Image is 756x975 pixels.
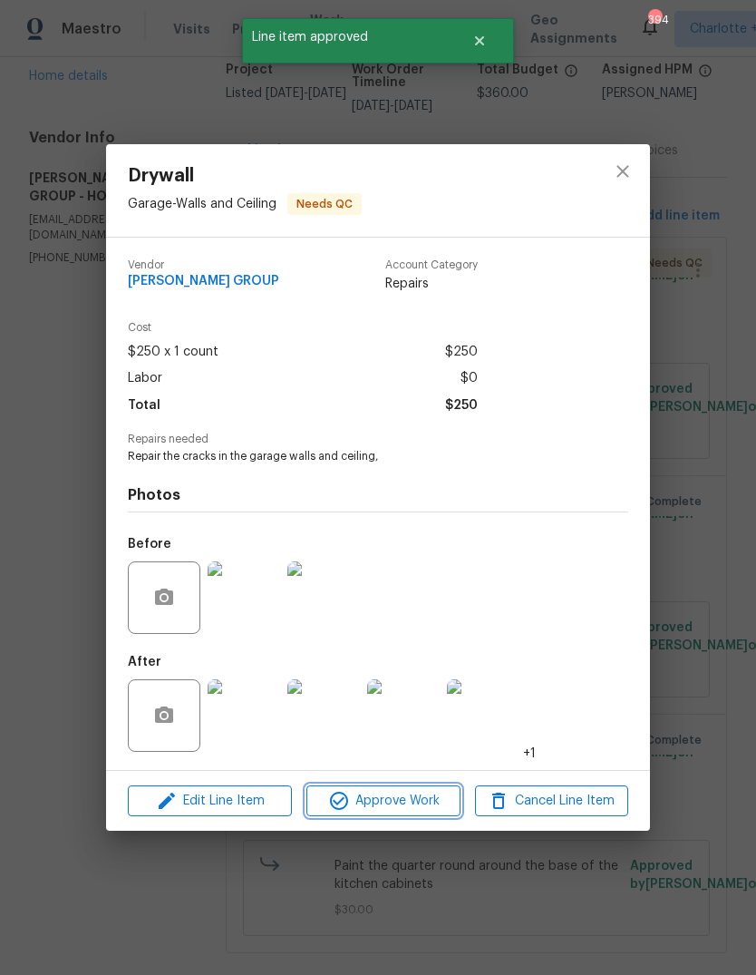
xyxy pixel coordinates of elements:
[128,656,161,668] h5: After
[523,745,536,763] span: +1
[128,785,292,817] button: Edit Line Item
[128,275,279,288] span: [PERSON_NAME] GROUP
[445,339,478,366] span: $250
[128,538,171,551] h5: Before
[128,166,362,186] span: Drywall
[128,366,162,392] span: Labor
[450,23,509,59] button: Close
[289,195,360,213] span: Needs QC
[480,790,623,813] span: Cancel Line Item
[385,259,478,271] span: Account Category
[128,259,279,271] span: Vendor
[242,18,450,56] span: Line item approved
[128,486,628,504] h4: Photos
[128,449,578,464] span: Repair the cracks in the garage walls and ceiling,
[312,790,454,813] span: Approve Work
[306,785,460,817] button: Approve Work
[128,393,160,419] span: Total
[445,393,478,419] span: $250
[128,434,628,445] span: Repairs needed
[475,785,628,817] button: Cancel Line Item
[128,322,478,334] span: Cost
[128,339,218,366] span: $250 x 1 count
[385,275,478,293] span: Repairs
[460,366,478,392] span: $0
[133,790,286,813] span: Edit Line Item
[128,197,276,210] span: Garage - Walls and Ceiling
[648,11,661,29] div: 394
[601,150,645,193] button: close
